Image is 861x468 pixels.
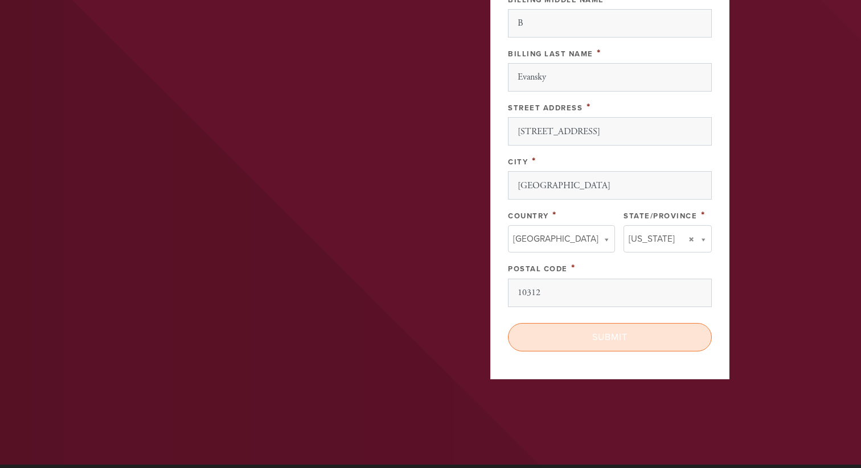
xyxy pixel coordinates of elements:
span: [US_STATE] [629,231,675,246]
a: [GEOGRAPHIC_DATA] [508,225,615,252]
span: This field is required. [571,262,576,274]
a: [US_STATE] [624,225,712,252]
label: Street Address [508,103,583,113]
span: This field is required. [597,47,601,59]
label: Billing Last Name [508,49,593,59]
label: City [508,158,528,167]
label: Country [508,212,549,221]
input: Submit [508,323,712,351]
span: [GEOGRAPHIC_DATA] [513,231,598,246]
label: Postal Code [508,264,568,274]
span: This field is required. [701,209,706,221]
span: This field is required. [552,209,557,221]
label: State/Province [624,212,697,221]
span: This field is required. [532,155,536,167]
span: This field is required. [587,101,591,113]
